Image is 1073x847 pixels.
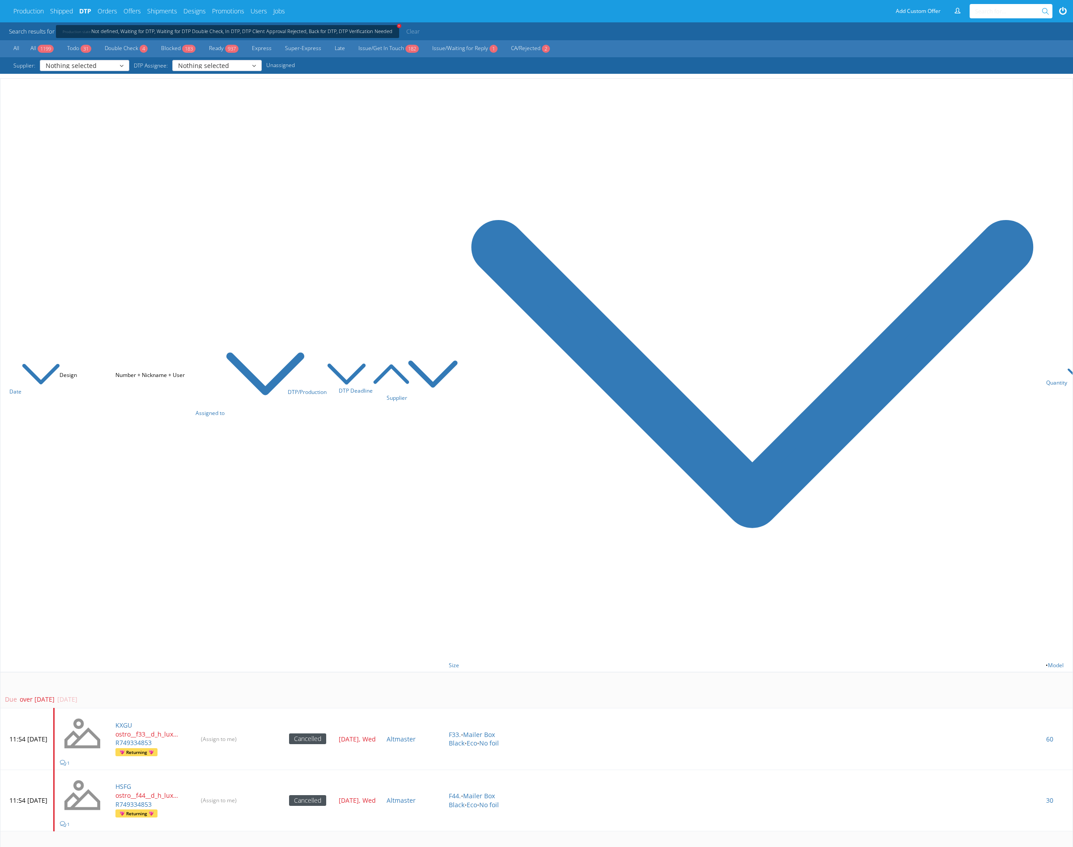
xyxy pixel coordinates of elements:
[118,748,155,756] span: Returning
[212,7,244,16] a: Promotions
[115,738,152,747] a: R749334853
[507,43,554,55] a: CA/Rejected2
[289,733,326,744] div: Cancelled
[196,409,306,417] a: Assigned to
[891,4,945,18] a: Add Custom Offer
[196,794,242,807] input: (Assign to me)
[251,7,267,16] a: Users
[975,4,1043,18] input: Search for...
[1046,796,1053,805] a: 30
[354,43,423,55] a: Issue/Get In Touch182
[5,695,17,704] div: Due
[115,791,185,800] a: ostro__f44__d_h_luxury__HSFG
[50,7,73,16] a: Shipped
[26,43,58,55] a: All1199
[387,394,459,402] a: Supplier
[339,387,410,394] a: DTP Deadline
[60,773,105,817] img: no_design.png
[157,43,200,55] a: Blocked183
[449,800,464,809] a: Black
[63,43,96,55] a: Todo31
[443,708,1041,770] td: • • •
[467,800,477,809] a: Eco
[449,730,461,739] a: F33.
[81,45,91,53] span: 31
[67,821,70,827] span: 1
[40,60,129,71] button: Nothing selected
[281,43,326,55] a: Super-Express
[273,7,285,16] a: Jobs
[443,770,1041,831] td: • • •
[110,79,190,672] th: Number + Nickname + User
[490,45,498,53] span: 1
[463,792,495,800] a: Mailer Box
[115,782,131,791] a: HSFG
[387,735,416,743] a: Altmaster
[9,735,47,744] p: 11:54 [DATE]
[129,60,172,71] span: DTP Assignee:
[467,739,477,747] a: Eco
[247,43,276,55] a: Express
[289,734,326,743] a: Cancelled
[182,45,196,53] span: 183
[449,792,461,800] a: F44.
[38,45,54,53] span: 1199
[479,800,499,809] a: No foil
[172,60,262,71] button: Nothing selected
[404,25,422,38] a: Clear
[100,43,152,55] a: Double Check4
[178,63,250,68] span: Nothing selected
[330,43,349,55] a: Late
[196,733,242,745] input: (Assign to me)
[54,79,111,672] th: Design
[115,791,178,800] p: ostro__f44__d_h_luxury__HSFG
[405,45,419,53] span: 182
[9,43,24,54] a: All
[479,739,499,747] a: No foil
[443,79,1041,672] th: • • Print
[1046,735,1053,743] a: 60
[463,730,495,739] a: Mailer Box
[55,695,77,704] div: [DATE]
[98,7,117,16] a: Orders
[140,45,148,53] span: 4
[9,796,47,805] p: 11:54 [DATE]
[115,800,152,809] a: R749334853
[262,60,299,71] a: Unassigned
[63,29,91,34] span: Production state:
[288,388,366,396] a: DTP/Production
[449,739,464,747] a: Black
[204,43,243,55] a: Ready937
[289,795,326,806] div: Cancelled
[115,730,185,739] a: ostro__f33__d_h_luxury__KXGU
[17,695,55,704] div: over [DATE]
[115,748,158,757] a: Returning
[542,45,550,53] span: 2
[183,7,206,16] a: Designs
[60,819,70,828] a: 1
[67,760,70,766] span: 1
[63,30,392,34] a: +Production state:Not defined, Waiting for DTP, Waiting for DTP Double Check, In DTP, DTP Client ...
[13,7,44,16] a: Production
[9,27,55,35] span: Search results for
[147,7,177,16] a: Shipments
[428,43,502,55] a: Issue/Waiting for Reply1
[79,7,91,16] a: DTP
[449,661,1046,669] a: Size
[339,796,376,805] a: [DATE], Wed
[9,60,40,71] span: Supplier:
[115,730,178,739] p: ostro__f33__d_h_luxury__KXGU
[123,7,141,16] a: Offers
[60,758,70,767] a: 1
[9,388,61,395] a: Date
[46,63,118,68] span: Nothing selected
[396,23,402,28] span: +
[289,796,326,805] a: Cancelled
[339,735,376,744] a: [DATE], Wed
[115,721,132,729] a: KXGU
[115,809,158,818] a: Returning
[387,796,416,805] a: Altmaster
[225,45,238,53] span: 937
[60,711,105,756] img: no_design.png
[118,809,155,817] span: Returning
